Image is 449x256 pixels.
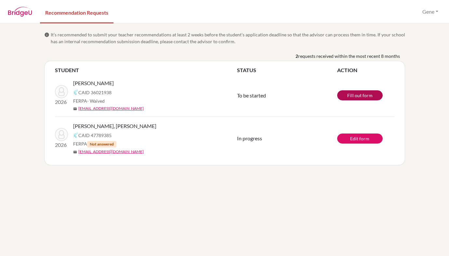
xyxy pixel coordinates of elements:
[78,89,112,96] span: CAID 36021938
[78,132,112,139] span: CAID 47789385
[44,32,49,37] span: info
[40,1,113,23] a: Recommendation Requests
[337,90,383,100] a: Fill out form
[73,140,116,147] span: FERPA
[73,150,77,154] span: mail
[73,90,78,95] img: Common App logo
[73,122,156,130] span: [PERSON_NAME], [PERSON_NAME]
[55,85,68,98] img: Teoh, Samuel
[8,7,32,17] img: BridgeU logo
[419,6,441,18] button: Gene
[51,31,405,45] span: It’s recommended to submit your teacher recommendations at least 2 weeks before the student’s app...
[73,79,114,87] span: [PERSON_NAME]
[337,134,383,144] a: Edit form
[55,66,237,74] th: STUDENT
[296,53,298,59] b: 2
[87,141,116,147] span: Not answered
[337,66,394,74] th: ACTION
[73,133,78,138] img: Common App logo
[73,97,105,104] span: FERPA
[78,149,144,155] a: [EMAIL_ADDRESS][DOMAIN_NAME]
[55,141,68,149] p: 2026
[237,92,266,98] span: To be started
[55,98,68,106] p: 2026
[298,53,400,59] span: requests received within the most recent 8 months
[78,106,144,111] a: [EMAIL_ADDRESS][DOMAIN_NAME]
[55,128,68,141] img: Wu, An-Chen
[237,135,262,141] span: In progress
[237,66,337,74] th: STATUS
[87,98,105,104] span: - Waived
[73,107,77,111] span: mail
